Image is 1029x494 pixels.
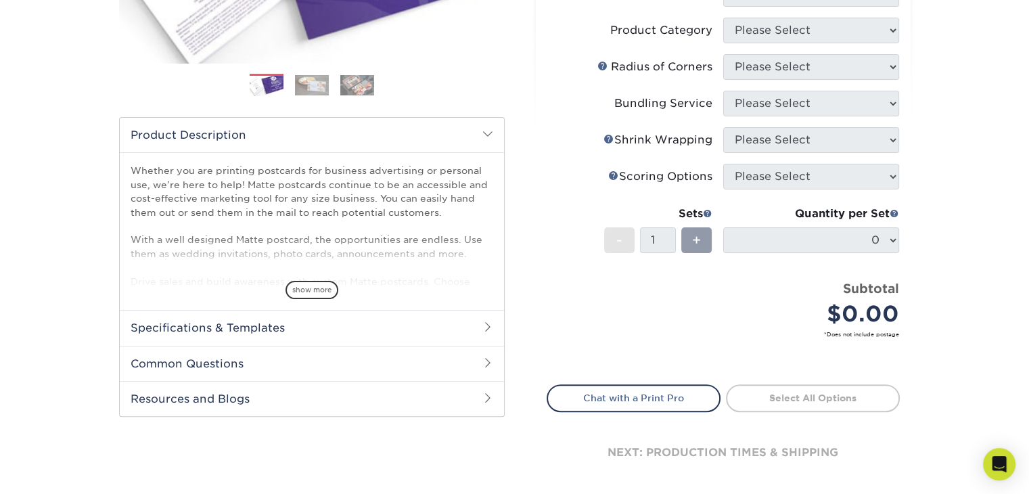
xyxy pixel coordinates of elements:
[723,206,899,222] div: Quantity per Set
[131,164,493,330] p: Whether you are printing postcards for business advertising or personal use, we’re here to help! ...
[120,118,504,152] h2: Product Description
[120,310,504,345] h2: Specifications & Templates
[547,412,900,493] div: next: production times & shipping
[608,169,712,185] div: Scoring Options
[692,230,701,250] span: +
[603,132,712,148] div: Shrink Wrapping
[983,448,1015,480] div: Open Intercom Messenger
[120,346,504,381] h2: Common Questions
[295,75,329,95] img: Postcards 02
[610,22,712,39] div: Product Category
[843,281,899,296] strong: Subtotal
[120,381,504,416] h2: Resources and Blogs
[597,59,712,75] div: Radius of Corners
[604,206,712,222] div: Sets
[733,298,899,330] div: $0.00
[614,95,712,112] div: Bundling Service
[285,281,338,299] span: show more
[547,384,721,411] a: Chat with a Print Pro
[557,330,899,338] small: *Does not include postage
[726,384,900,411] a: Select All Options
[616,230,622,250] span: -
[250,74,283,97] img: Postcards 01
[340,75,374,95] img: Postcards 03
